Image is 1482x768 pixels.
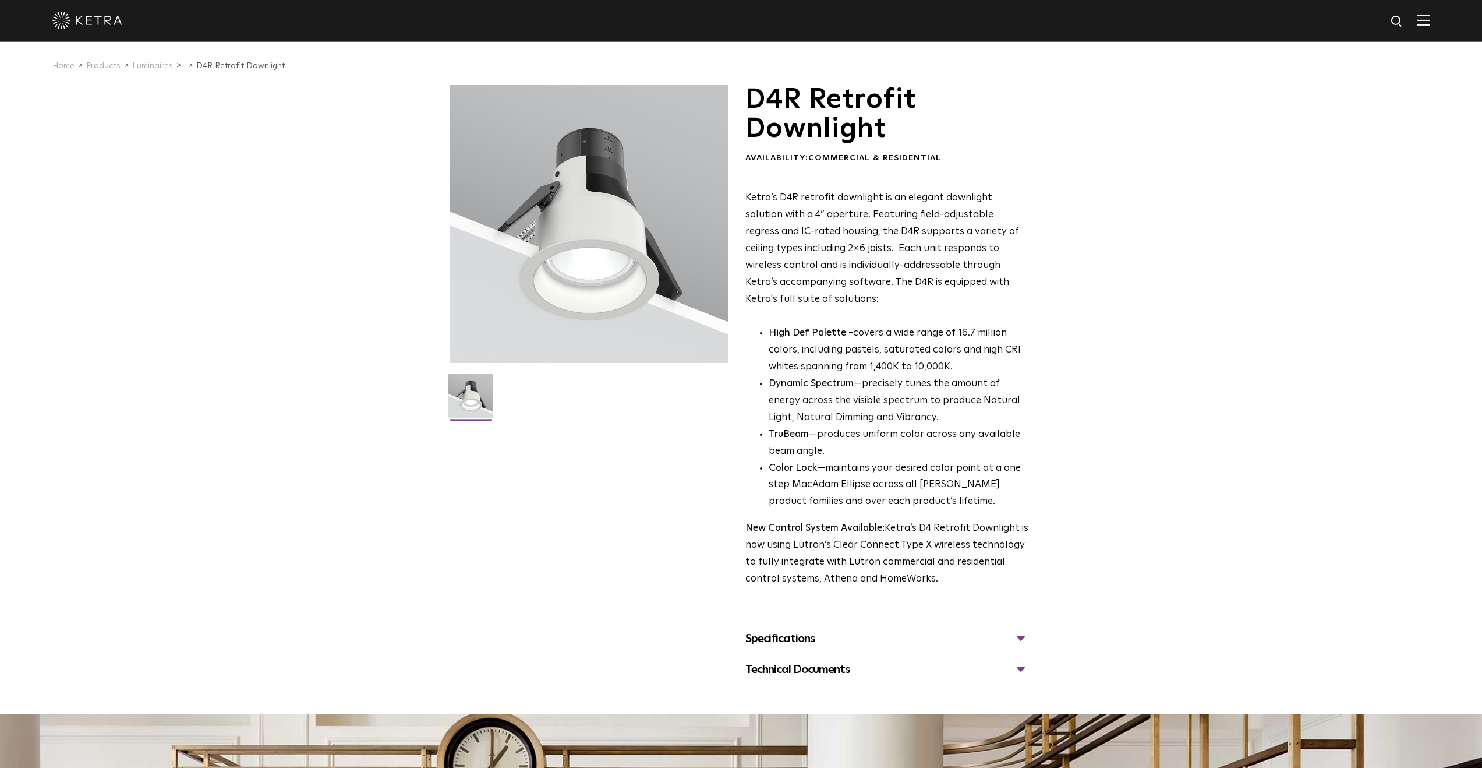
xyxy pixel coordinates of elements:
img: ketra-logo-2019-white [52,12,122,29]
div: Technical Documents [745,660,1029,679]
a: Luminaires [132,62,173,70]
img: search icon [1390,15,1405,29]
strong: New Control System Available: [745,523,885,533]
li: —produces uniform color across any available beam angle. [769,427,1029,460]
p: Ketra’s D4R retrofit downlight is an elegant downlight solution with a 4” aperture. Featuring fie... [745,190,1029,308]
li: —precisely tunes the amount of energy across the visible spectrum to produce Natural Light, Natur... [769,376,1029,427]
strong: High Def Palette - [769,328,853,338]
div: Availability: [745,153,1029,164]
strong: Dynamic Spectrum [769,379,854,389]
a: D4R Retrofit Downlight [196,62,285,70]
li: —maintains your desired color point at a one step MacAdam Ellipse across all [PERSON_NAME] produc... [769,460,1029,511]
strong: Color Lock [769,463,817,473]
p: Ketra’s D4 Retrofit Downlight is now using Lutron’s Clear Connect Type X wireless technology to f... [745,520,1029,588]
a: Home [52,62,75,70]
span: Commercial & Residential [808,154,941,162]
img: D4R Retrofit Downlight [448,374,493,427]
a: Products [86,62,121,70]
p: covers a wide range of 16.7 million colors, including pastels, saturated colors and high CRI whit... [769,325,1029,376]
div: Specifications [745,629,1029,648]
strong: TruBeam [769,429,809,439]
img: Hamburger%20Nav.svg [1417,15,1430,26]
h1: D4R Retrofit Downlight [745,85,1029,144]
